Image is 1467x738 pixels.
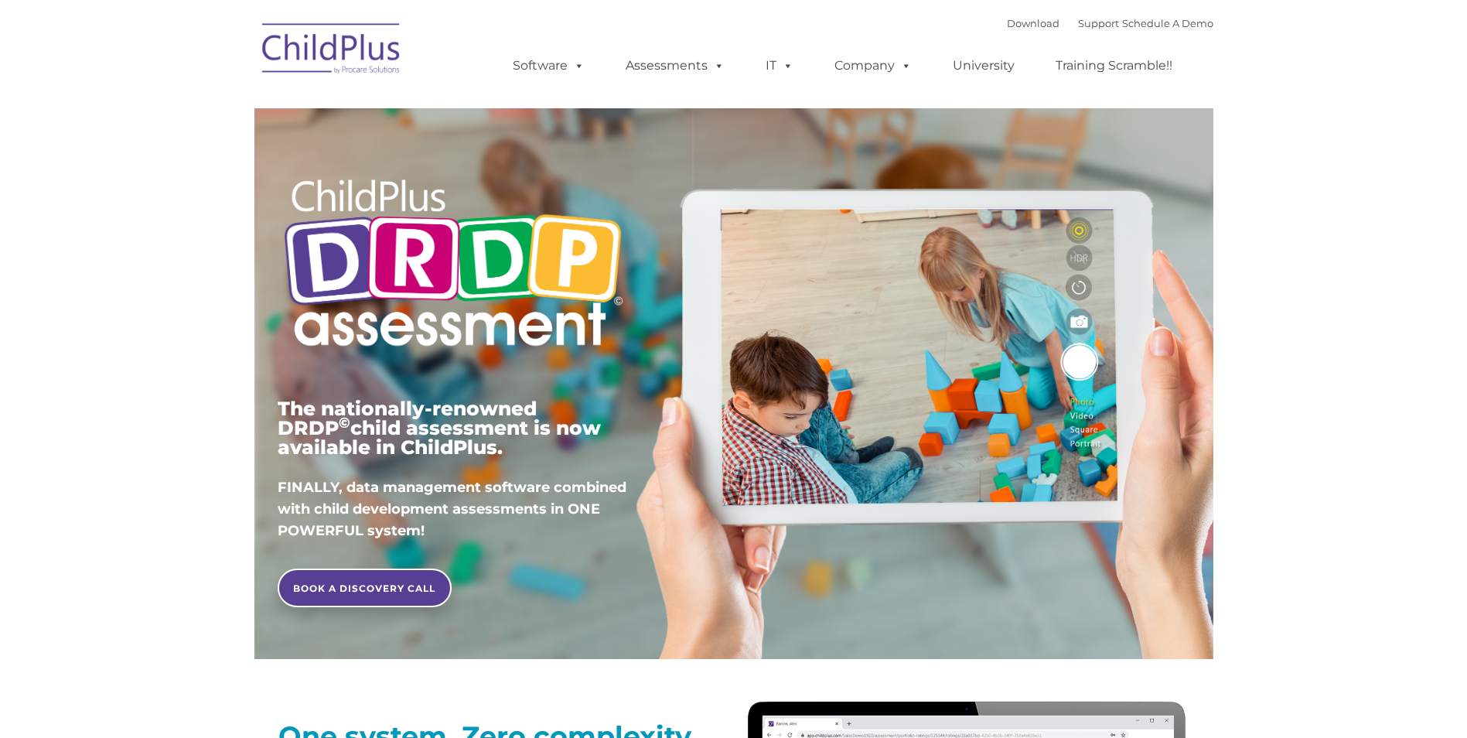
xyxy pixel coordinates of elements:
[1078,17,1119,29] a: Support
[278,397,601,459] span: The nationally-renowned DRDP child assessment is now available in ChildPlus.
[278,479,626,539] span: FINALLY, data management software combined with child development assessments in ONE POWERFUL sys...
[497,50,600,81] a: Software
[937,50,1030,81] a: University
[1007,17,1213,29] font: |
[278,569,452,607] a: BOOK A DISCOVERY CALL
[750,50,809,81] a: IT
[1007,17,1059,29] a: Download
[339,414,350,432] sup: ©
[278,159,629,372] img: Copyright - DRDP Logo Light
[1122,17,1213,29] a: Schedule A Demo
[819,50,927,81] a: Company
[1040,50,1188,81] a: Training Scramble!!
[254,12,409,90] img: ChildPlus by Procare Solutions
[610,50,740,81] a: Assessments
